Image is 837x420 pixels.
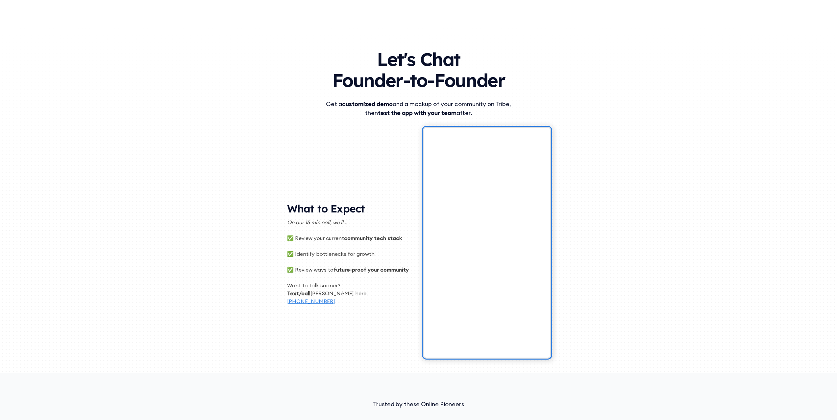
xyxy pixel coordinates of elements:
h2: What to Expect [287,202,413,218]
p: ‍ [287,242,413,250]
strong: future-proof your community [333,266,409,273]
iframe: Select a Date & Time - Calendly [424,128,550,358]
p: ‍ [PERSON_NAME] here: [287,289,413,297]
div: Trusted by these Online Pioneers [208,400,629,409]
strong: community tech stack [344,235,402,241]
div: Get a and a mockup of your community on Tribe, then after. [313,99,524,117]
strong: Text/call [287,290,310,297]
p: ‍ [287,274,413,281]
em: On our 15 min call, we'll... [287,219,347,226]
a: [PHONE_NUMBER] [287,298,335,304]
p: ✅ Review your current [287,234,413,242]
p: ‍ [287,258,413,266]
p: Want to talk sooner? [287,281,413,289]
p: ✅ Identify bottlenecks for growth [287,250,413,258]
p: ✅ Review ways to [287,266,413,274]
p: ‍ [287,226,413,234]
strong: customized demo [342,100,393,108]
strong: test the app with your team [378,109,456,117]
h1: Let's Chat Founder-to-Founder [224,42,613,94]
